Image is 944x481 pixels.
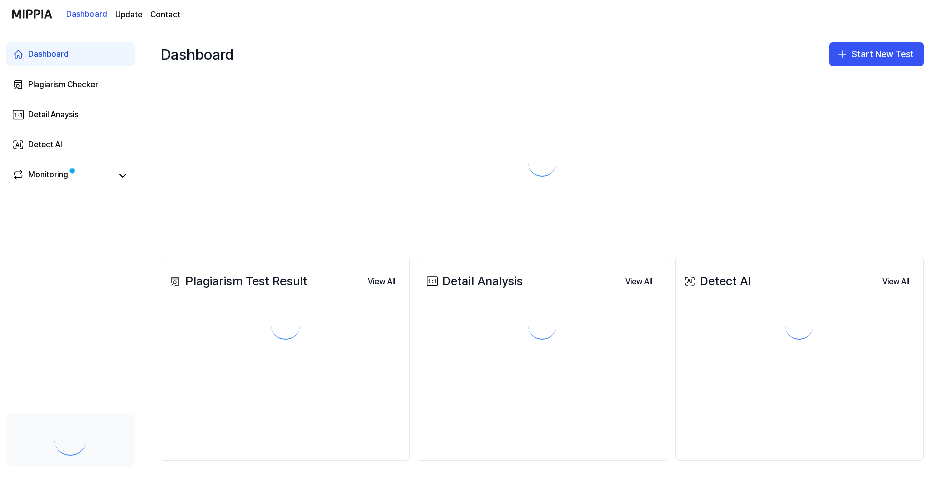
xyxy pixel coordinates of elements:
a: Detail Anaysis [6,103,135,127]
button: View All [617,272,660,292]
button: Start New Test [829,42,924,66]
a: View All [360,271,403,292]
a: View All [874,271,917,292]
div: Detect AI [682,272,751,291]
a: View All [617,271,660,292]
a: Dashboard [66,1,107,28]
div: Detect AI [28,139,62,151]
div: Plagiarism Test Result [167,272,307,291]
a: Detect AI [6,133,135,157]
a: Dashboard [6,42,135,66]
div: Detail Anaysis [28,109,78,121]
a: Monitoring [12,169,113,183]
a: Plagiarism Checker [6,72,135,97]
div: Dashboard [28,48,69,60]
div: Plagiarism Checker [28,78,98,91]
div: Monitoring [28,169,68,183]
button: View All [874,272,917,292]
div: Detail Analysis [424,272,523,291]
button: View All [360,272,403,292]
div: Dashboard [161,38,234,70]
a: Contact [150,9,180,21]
a: Update [115,9,142,21]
